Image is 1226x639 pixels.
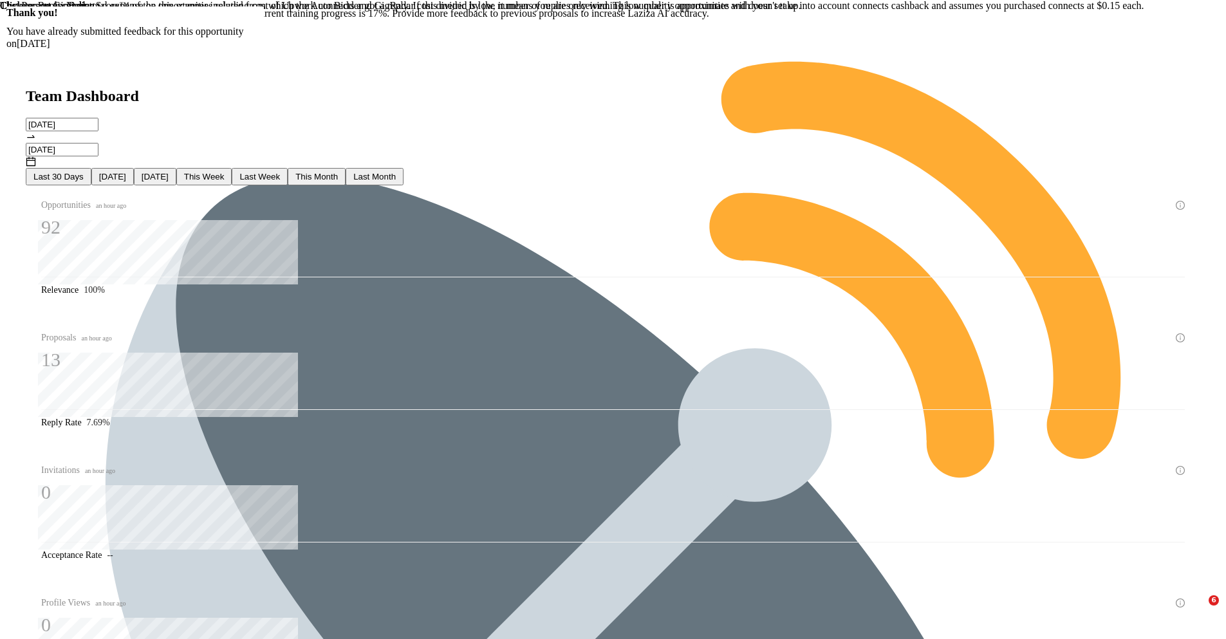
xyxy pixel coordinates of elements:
[99,172,126,181] span: [DATE]
[95,600,125,607] time: an hour ago
[26,168,91,185] button: Last 30 Days
[41,215,126,239] div: 92
[353,172,396,181] span: Last Month
[232,168,288,185] button: Last Week
[26,118,98,131] input: Start date
[41,347,112,372] div: 13
[1176,201,1185,210] span: info-circle
[1176,466,1185,475] span: info-circle
[1182,595,1213,626] iframe: Intercom live chat
[41,285,79,295] span: Relevance
[26,131,36,142] span: to
[85,467,115,474] time: an hour ago
[346,168,404,185] button: Last Month
[184,172,225,181] span: This Week
[87,418,110,427] span: 7.69%
[176,168,232,185] button: This Week
[41,613,126,637] div: 0
[1176,598,1185,607] span: info-circle
[1209,595,1219,606] span: 6
[96,202,126,209] time: an hour ago
[134,168,176,185] button: [DATE]
[26,156,36,167] span: calendar
[107,550,113,560] span: --
[41,418,82,427] span: Reply Rate
[41,198,126,213] span: Opportunities
[33,172,84,181] span: Last 30 Days
[1176,333,1185,342] span: info-circle
[295,172,338,181] span: This Month
[41,596,126,611] span: Profile Views
[41,480,115,505] div: 0
[26,88,1200,105] h1: Team Dashboard
[142,172,169,181] span: [DATE]
[239,172,280,181] span: Last Week
[41,331,112,346] span: Proposals
[81,335,111,342] time: an hour ago
[26,143,98,156] input: End date
[41,463,115,478] span: Invitations
[41,550,102,560] span: Acceptance Rate
[84,285,105,295] span: 100%
[91,168,134,185] button: [DATE]
[288,168,346,185] button: This Month
[26,131,36,142] span: swap-right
